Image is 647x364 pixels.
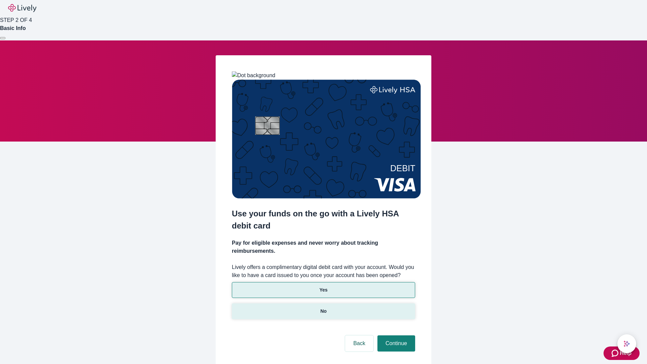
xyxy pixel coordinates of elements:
[232,263,415,279] label: Lively offers a complimentary digital debit card with your account. Would you like to have a card...
[232,71,275,80] img: Dot background
[232,282,415,298] button: Yes
[232,80,421,199] img: Debit card
[623,340,630,347] svg: Lively AI Assistant
[232,239,415,255] h4: Pay for eligible expenses and never worry about tracking reimbursements.
[319,286,328,294] p: Yes
[612,349,620,357] svg: Zendesk support icon
[377,335,415,352] button: Continue
[345,335,373,352] button: Back
[620,349,631,357] span: Help
[604,346,640,360] button: Zendesk support iconHelp
[232,208,415,232] h2: Use your funds on the go with a Lively HSA debit card
[232,303,415,319] button: No
[617,334,636,353] button: chat
[320,308,327,315] p: No
[8,4,36,12] img: Lively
